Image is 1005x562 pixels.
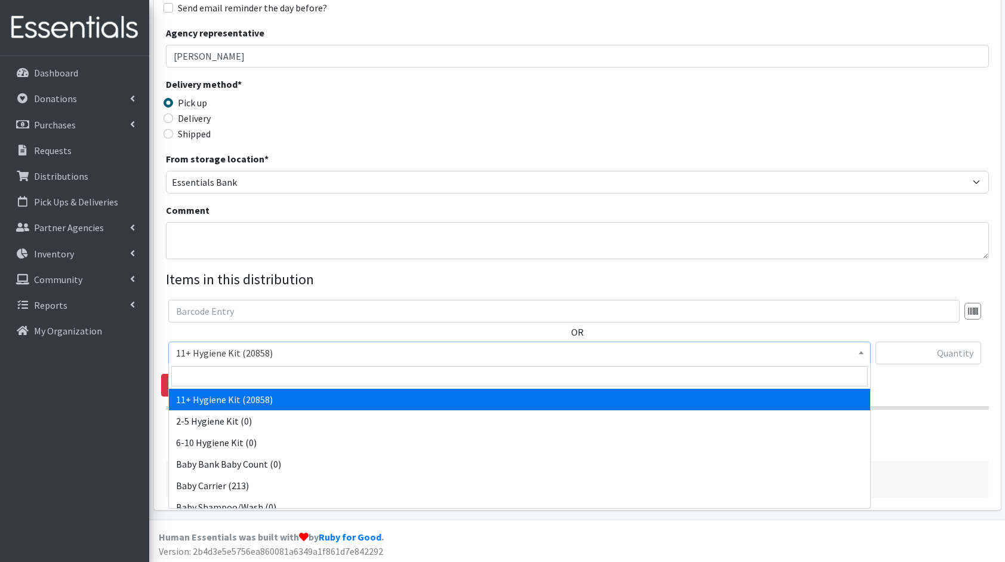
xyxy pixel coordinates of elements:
[264,153,269,165] abbr: required
[178,111,211,125] label: Delivery
[159,545,383,557] span: Version: 2b4d3e5e5756ea860081a6349a1f861d7e842292
[34,170,88,182] p: Distributions
[178,1,327,15] label: Send email reminder the day before?
[5,139,144,162] a: Requests
[178,127,211,141] label: Shipped
[571,325,584,339] label: OR
[166,203,209,217] label: Comment
[166,269,989,290] legend: Items in this distribution
[5,268,144,291] a: Community
[5,293,144,317] a: Reports
[319,531,381,543] a: Ruby for Good
[34,299,67,311] p: Reports
[34,274,82,285] p: Community
[169,389,870,410] li: 11+ Hygiene Kit (20858)
[34,67,78,79] p: Dashboard
[178,96,207,110] label: Pick up
[875,342,981,364] input: Quantity
[169,432,870,453] li: 6-10 Hygiene Kit (0)
[159,531,384,543] strong: Human Essentials was built with by .
[166,152,269,166] label: From storage location
[34,93,77,105] p: Donations
[34,222,104,234] p: Partner Agencies
[5,87,144,110] a: Donations
[34,119,76,131] p: Purchases
[169,453,870,475] li: Baby Bank Baby Count (0)
[5,242,144,266] a: Inventory
[169,475,870,496] li: Baby Carrier (213)
[34,196,118,208] p: Pick Ups & Deliveries
[5,190,144,214] a: Pick Ups & Deliveries
[5,216,144,239] a: Partner Agencies
[161,374,221,397] a: Remove
[176,345,863,361] span: 11+ Hygiene Kit (20858)
[5,319,144,343] a: My Organization
[34,145,72,156] p: Requests
[5,8,144,48] img: HumanEssentials
[169,410,870,432] li: 2-5 Hygiene Kit (0)
[168,300,960,323] input: Barcode Entry
[169,496,870,518] li: Baby Shampoo/Wash (0)
[166,26,264,40] label: Agency representative
[5,61,144,85] a: Dashboard
[168,342,871,364] span: 11+ Hygiene Kit (20858)
[34,248,74,260] p: Inventory
[238,78,242,90] abbr: required
[5,164,144,188] a: Distributions
[34,325,102,337] p: My Organization
[5,113,144,137] a: Purchases
[166,77,372,96] legend: Delivery method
